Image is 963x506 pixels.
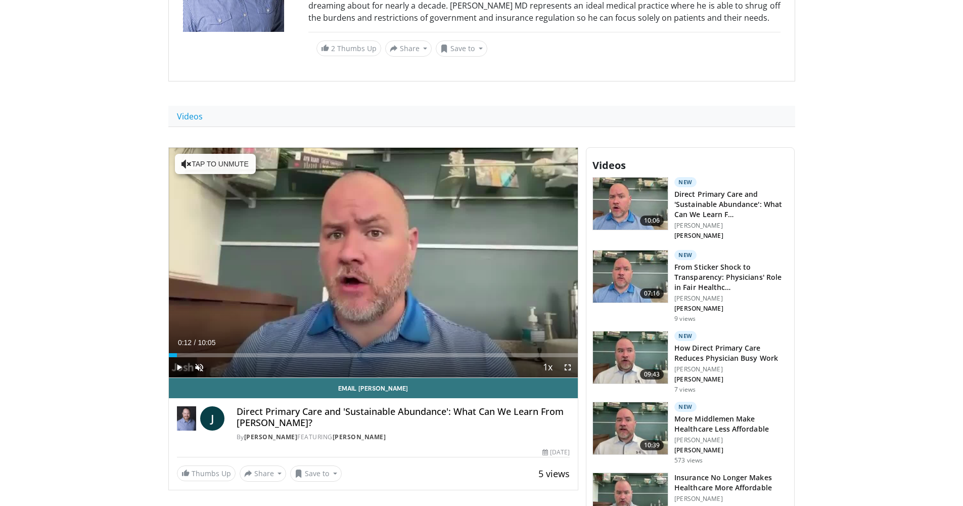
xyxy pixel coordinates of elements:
h3: More Middlemen Make Healthcare Less Affordable [674,414,788,434]
img: 89f4f51b-3f84-415b-b8a3-f66638491610.150x105_q85_crop-smart_upscale.jpg [593,250,668,303]
p: [PERSON_NAME] [674,436,788,444]
div: By FEATURING [237,433,570,442]
a: Videos [168,106,211,127]
span: 2 [331,44,335,53]
p: New [674,250,697,260]
a: Thumbs Up [177,466,236,481]
p: [PERSON_NAME] [674,294,788,303]
span: 5 views [538,468,570,480]
p: New [674,402,697,412]
a: 10:06 New Direct Primary Care and 'Sustainable Abundance': What Can We Learn F… [PERSON_NAME] [PE... [592,177,788,242]
h4: Direct Primary Care and 'Sustainable Abundance': What Can We Learn From [PERSON_NAME]? [237,406,570,428]
p: New [674,331,697,341]
button: Fullscreen [558,357,578,377]
a: Email [PERSON_NAME] [169,378,578,398]
p: [PERSON_NAME] [674,365,788,373]
h3: Insurance No Longer Makes Healthcare More Affordable [674,473,788,493]
button: Share [385,40,432,57]
video-js: Video Player [169,148,578,378]
p: [PERSON_NAME] [674,222,788,230]
p: [PERSON_NAME] [674,305,788,313]
h3: Direct Primary Care and 'Sustainable Abundance': What Can We Learn F… [674,189,788,220]
span: / [194,339,196,347]
div: [DATE] [542,448,570,457]
span: 10:06 [640,216,664,226]
p: New [674,177,697,187]
a: [PERSON_NAME] [333,433,386,441]
button: Share [240,466,287,482]
p: 7 views [674,386,696,394]
p: [PERSON_NAME] [674,446,788,454]
button: Save to [436,40,487,57]
a: 07:16 New From Sticker Shock to Transparency: Physicians' Role in Fair Healthc… [PERSON_NAME] [PE... [592,250,788,323]
div: Progress Bar [169,353,578,357]
span: 09:43 [640,369,664,379]
img: 0fc73acd-d254-4958-9f88-46d7522a26b7.150x105_q85_crop-smart_upscale.jpg [593,402,668,455]
a: [PERSON_NAME] [244,433,298,441]
h3: From Sticker Shock to Transparency: Physicians' Role in Fair Healthc… [674,262,788,292]
p: [PERSON_NAME] [674,375,788,384]
span: 0:12 [178,339,192,347]
span: 10:39 [640,440,664,450]
p: 9 views [674,315,696,323]
span: 10:05 [198,339,215,347]
a: 09:43 New How Direct Primary Care Reduces Physician Busy Work [PERSON_NAME] [PERSON_NAME] 7 views [592,331,788,394]
span: 07:16 [640,288,664,299]
span: Videos [592,158,626,172]
p: [PERSON_NAME] [674,232,788,240]
a: J [200,406,224,431]
img: e90088f9-bd92-4a76-a468-98727a0f1ff6.150x105_q85_crop-smart_upscale.jpg [593,331,668,384]
button: Play [169,357,189,377]
a: 2 Thumbs Up [316,40,381,56]
p: [PERSON_NAME] [674,495,788,503]
img: Dr. Josh Umbehr [177,406,196,431]
button: Unmute [189,357,209,377]
a: 10:39 New More Middlemen Make Healthcare Less Affordable [PERSON_NAME] [PERSON_NAME] 573 views [592,402,788,465]
img: 7a6d79b9-dfe4-45ad-9ef9-b3ca40442f96.150x105_q85_crop-smart_upscale.jpg [593,178,668,230]
button: Tap to unmute [175,154,256,174]
p: 573 views [674,456,703,465]
h3: How Direct Primary Care Reduces Physician Busy Work [674,343,788,363]
button: Playback Rate [537,357,558,377]
button: Save to [290,466,342,482]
